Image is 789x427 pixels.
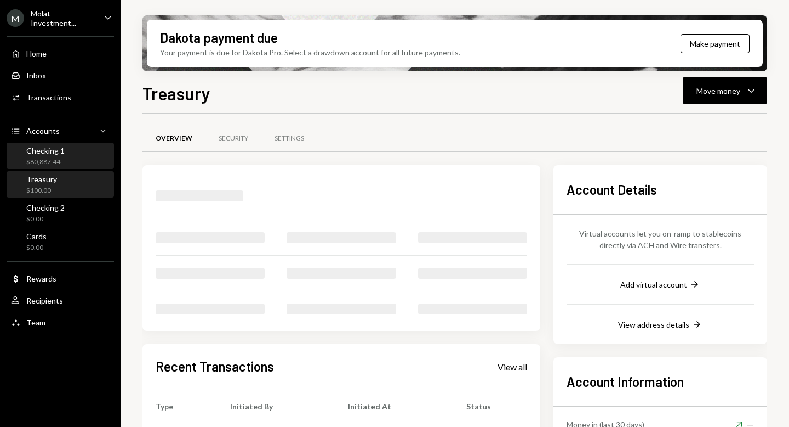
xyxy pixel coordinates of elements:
a: Checking 2$0.00 [7,200,114,226]
a: Transactions [7,87,114,107]
th: Status [453,389,540,424]
h2: Account Information [567,373,754,391]
div: Inbox [26,71,46,80]
div: Add virtual account [620,280,687,289]
button: View address details [618,319,702,331]
th: Initiated By [217,389,335,424]
div: Accounts [26,126,60,136]
div: Treasury [26,175,57,184]
button: Add virtual account [620,279,700,291]
button: Move money [683,77,767,104]
div: Recipients [26,296,63,305]
a: Recipients [7,290,114,310]
a: Checking 1$80,887.44 [7,143,114,169]
a: Settings [261,125,317,153]
a: Overview [142,125,205,153]
a: Cards$0.00 [7,228,114,255]
div: $0.00 [26,243,47,252]
a: Rewards [7,268,114,288]
div: Settings [275,134,304,143]
div: Cards [26,232,47,241]
div: Team [26,318,45,327]
a: Security [205,125,261,153]
h2: Account Details [567,181,754,199]
div: $100.00 [26,186,57,195]
div: View address details [618,320,689,329]
div: Molat Investment... [31,9,95,27]
th: Type [142,389,217,424]
a: Accounts [7,121,114,141]
div: Checking 1 [26,146,65,155]
div: Transactions [26,93,71,102]
div: View all [498,362,527,373]
div: Rewards [26,274,56,283]
a: Team [7,312,114,332]
th: Initiated At [335,389,453,424]
div: $80,887.44 [26,158,65,167]
a: View all [498,361,527,373]
h1: Treasury [142,82,210,104]
button: Make payment [681,34,750,53]
div: Checking 2 [26,203,65,212]
div: Home [26,49,47,58]
a: Home [7,43,114,63]
div: M [7,9,24,27]
div: Virtual accounts let you on-ramp to stablecoins directly via ACH and Wire transfers. [567,228,754,251]
div: $0.00 [26,215,65,224]
div: Dakota payment due [160,29,278,47]
div: Your payment is due for Dakota Pro. Select a drawdown account for all future payments. [160,47,460,58]
div: Security [219,134,248,143]
div: Move money [696,85,740,97]
h2: Recent Transactions [156,357,274,375]
a: Treasury$100.00 [7,171,114,198]
div: Overview [156,134,192,143]
a: Inbox [7,65,114,85]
